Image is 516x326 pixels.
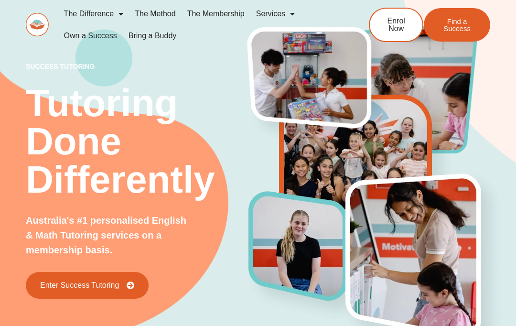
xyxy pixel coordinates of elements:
[26,63,249,70] p: success tutoring
[250,3,301,25] a: Services
[123,25,183,47] a: Bring a Buddy
[40,282,119,289] span: Enter Success Tutoring
[26,272,149,299] a: Enter Success Tutoring
[424,8,490,42] a: Find a Success
[26,213,189,258] p: Australia's #1 personalised English & Math Tutoring services on a membership basis.
[129,3,181,25] a: The Method
[58,3,129,25] a: The Difference
[182,3,250,25] a: The Membership
[58,3,343,47] nav: Menu
[369,8,423,42] a: Enrol Now
[438,18,476,32] span: Find a Success
[384,17,408,33] span: Enrol Now
[58,25,123,47] a: Own a Success
[26,84,249,199] h2: Tutoring Done Differently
